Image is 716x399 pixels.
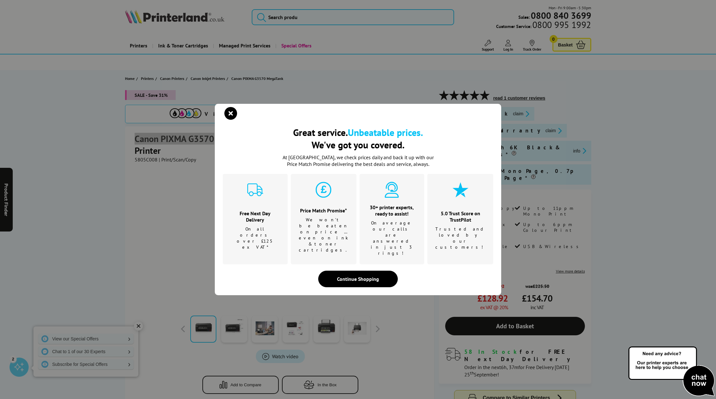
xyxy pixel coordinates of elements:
p: On all orders over £125 ex VAT* [231,226,280,250]
img: Open Live Chat window [627,346,716,398]
img: star-cyan.svg [453,182,468,198]
div: Continue Shopping [318,271,398,287]
h2: Great service. We've got you covered. [223,126,493,151]
img: expert-cyan.svg [384,182,400,198]
b: Unbeatable prices. [348,126,423,139]
p: Trusted and loved by our customers! [435,226,485,250]
img: delivery-cyan.svg [247,182,263,198]
p: On average our calls are answered in just 3 rings! [368,220,417,256]
h3: Price Match Promise* [299,207,348,214]
h3: Free Next Day Delivery [231,210,280,223]
h3: 5.0 Trust Score on TrustPilot [435,210,485,223]
h3: 30+ printer experts, ready to assist! [368,204,417,217]
p: We won't be beaten on price …even on ink & toner cartridges. [299,217,348,253]
p: At [GEOGRAPHIC_DATA], we check prices daily and back it up with our Price Match Promise deliverin... [278,154,438,167]
img: price-promise-cyan.svg [316,182,332,198]
button: close modal [226,109,235,118]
